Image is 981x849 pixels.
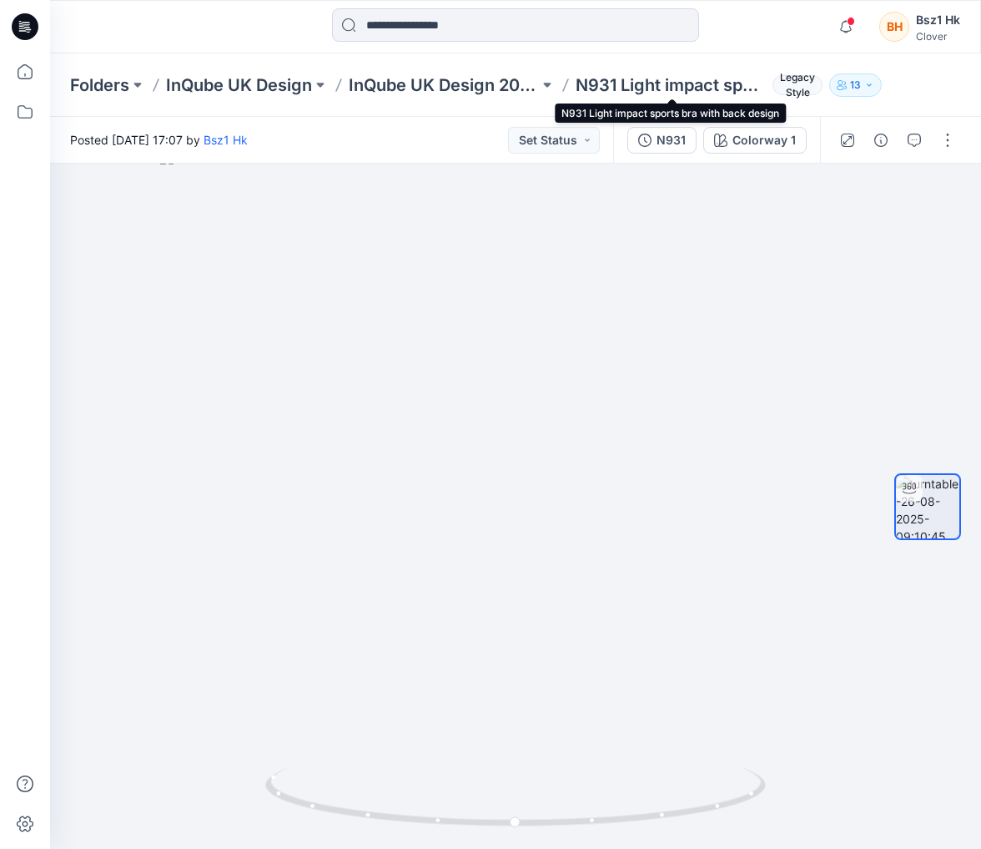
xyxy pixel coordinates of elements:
[868,127,894,154] button: Details
[349,73,539,97] a: InQube UK Design 2025
[896,475,959,538] img: turntable-26-08-2025-09:10:45
[703,127,807,154] button: Colorway 1
[732,131,796,149] div: Colorway 1
[657,131,686,149] div: N931
[70,131,248,149] span: Posted [DATE] 17:07 by
[850,76,861,94] p: 13
[627,127,697,154] button: N931
[829,73,882,97] button: 13
[879,12,909,42] div: BH
[576,73,766,97] p: N931 Light impact sports bra with back design
[160,151,870,849] img: eyJhbGciOiJIUzI1NiIsImtpZCI6IjAiLCJzbHQiOiJzZXMiLCJ0eXAiOiJKV1QifQ.eyJkYXRhIjp7InR5cGUiOiJzdG9yYW...
[766,73,823,97] button: Legacy Style
[166,73,312,97] a: InQube UK Design
[204,133,248,147] a: Bsz1 Hk
[772,75,823,95] span: Legacy Style
[70,73,129,97] a: Folders
[916,10,960,30] div: Bsz1 Hk
[916,30,960,43] div: Clover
